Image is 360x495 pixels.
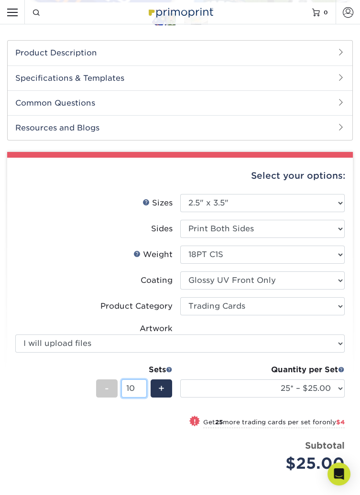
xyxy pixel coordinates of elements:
[133,249,173,260] div: Weight
[142,197,173,209] div: Sizes
[8,115,352,140] h2: Resources and Blogs
[327,463,350,485] div: Open Intercom Messenger
[322,419,345,426] span: only
[8,41,352,65] h2: Product Description
[100,301,173,312] div: Product Category
[8,90,352,115] h2: Common Questions
[305,440,345,451] strong: Subtotal
[158,381,164,396] span: +
[140,323,173,334] div: Artwork
[15,158,345,194] div: Select your options:
[194,417,196,427] span: !
[187,452,345,475] div: $25.00
[151,223,173,235] div: Sides
[8,65,352,90] h2: Specifications & Templates
[2,466,81,492] iframe: Google Customer Reviews
[105,381,109,396] span: -
[215,419,223,426] strong: 25
[141,275,173,286] div: Coating
[180,364,345,376] div: Quantity per Set
[96,364,173,376] div: Sets
[336,419,345,426] span: $4
[324,9,328,15] span: 0
[203,419,345,428] small: Get more trading cards per set for
[145,4,215,19] img: Primoprint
